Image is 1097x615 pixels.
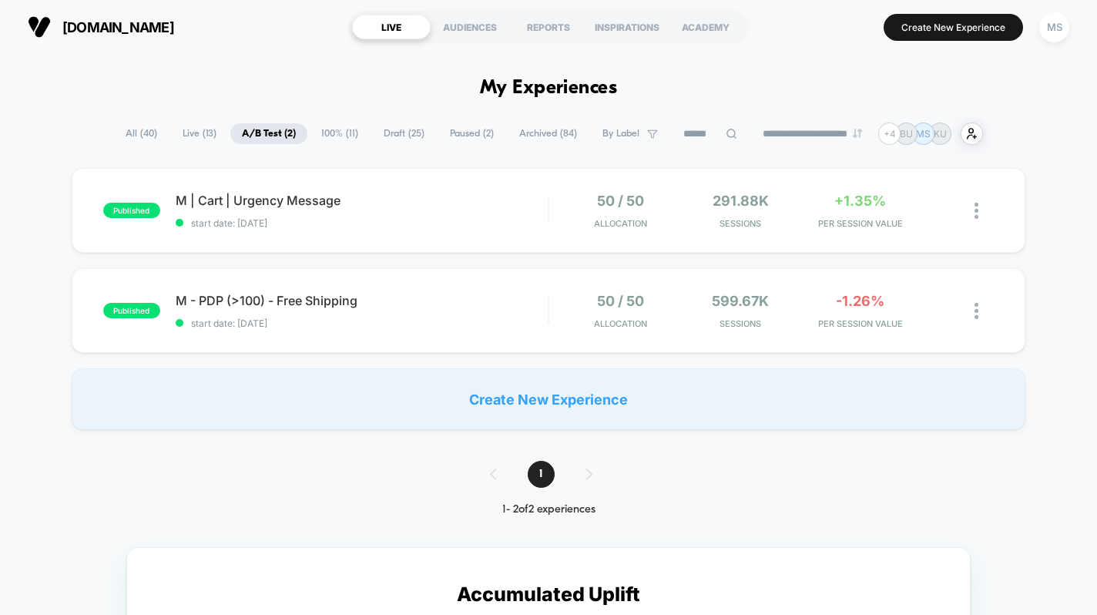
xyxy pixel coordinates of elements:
[934,128,947,139] p: KU
[62,19,174,35] span: [DOMAIN_NAME]
[352,15,431,39] div: LIVE
[103,303,160,318] span: published
[230,123,307,144] span: A/B Test ( 2 )
[602,128,639,139] span: By Label
[72,368,1026,430] div: Create New Experience
[916,128,931,139] p: MS
[804,318,917,329] span: PER SESSION VALUE
[438,123,505,144] span: Paused ( 2 )
[103,203,160,218] span: published
[975,203,978,219] img: close
[684,218,797,229] span: Sessions
[176,193,548,208] span: M | Cart | Urgency Message
[475,503,623,516] div: 1 - 2 of 2 experiences
[1039,12,1069,42] div: MS
[480,77,618,99] h1: My Experiences
[431,15,509,39] div: AUDIENCES
[372,123,436,144] span: Draft ( 25 )
[594,218,647,229] span: Allocation
[597,293,644,309] span: 50 / 50
[684,318,797,329] span: Sessions
[713,193,769,209] span: 291.88k
[712,293,769,309] span: 599.67k
[176,293,548,308] span: M - PDP (>100) - Free Shipping
[588,15,666,39] div: INSPIRATIONS
[171,123,228,144] span: Live ( 13 )
[884,14,1023,41] button: Create New Experience
[975,303,978,319] img: close
[508,123,589,144] span: Archived ( 84 )
[23,15,179,39] button: [DOMAIN_NAME]
[28,15,51,39] img: Visually logo
[114,123,169,144] span: All ( 40 )
[597,193,644,209] span: 50 / 50
[528,461,555,488] span: 1
[834,193,886,209] span: +1.35%
[176,318,548,329] span: start date: [DATE]
[1035,12,1074,43] button: MS
[836,293,884,309] span: -1.26%
[176,217,548,229] span: start date: [DATE]
[804,218,917,229] span: PER SESSION VALUE
[853,129,862,138] img: end
[509,15,588,39] div: REPORTS
[457,583,640,606] p: Accumulated Uplift
[310,123,370,144] span: 100% ( 11 )
[666,15,745,39] div: ACADEMY
[900,128,913,139] p: BU
[594,318,647,329] span: Allocation
[878,123,901,145] div: + 4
